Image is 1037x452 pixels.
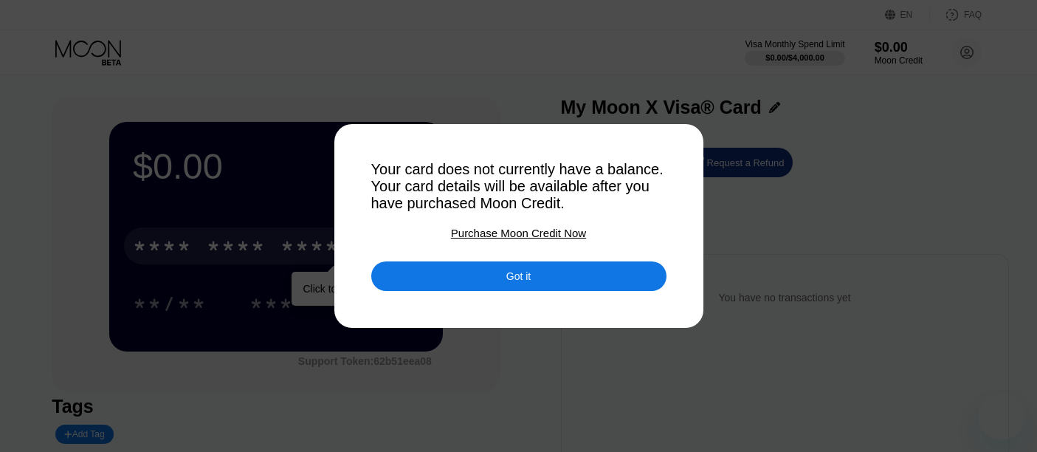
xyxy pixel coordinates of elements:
[506,270,531,283] div: Got it
[371,261,666,291] div: Got it
[371,161,666,212] div: Your card does not currently have a balance. Your card details will be available after you have p...
[978,393,1025,440] iframe: Button to launch messaging window
[451,227,586,239] div: Purchase Moon Credit Now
